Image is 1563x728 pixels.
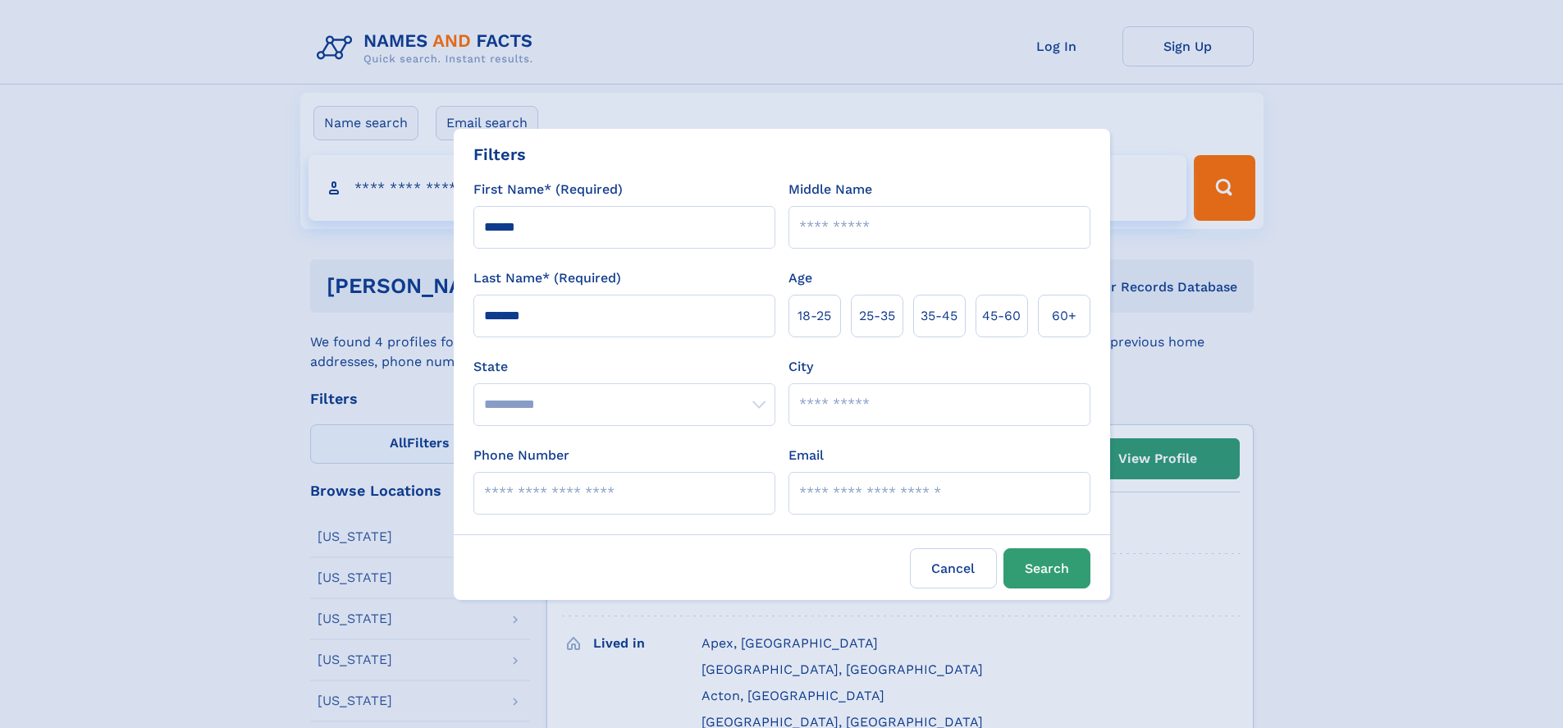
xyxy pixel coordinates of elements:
[910,548,997,588] label: Cancel
[473,142,526,167] div: Filters
[473,268,621,288] label: Last Name* (Required)
[982,306,1021,326] span: 45‑60
[1003,548,1090,588] button: Search
[797,306,831,326] span: 18‑25
[859,306,895,326] span: 25‑35
[473,180,623,199] label: First Name* (Required)
[788,180,872,199] label: Middle Name
[788,268,812,288] label: Age
[473,357,775,377] label: State
[788,446,824,465] label: Email
[473,446,569,465] label: Phone Number
[788,357,813,377] label: City
[1052,306,1076,326] span: 60+
[921,306,957,326] span: 35‑45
